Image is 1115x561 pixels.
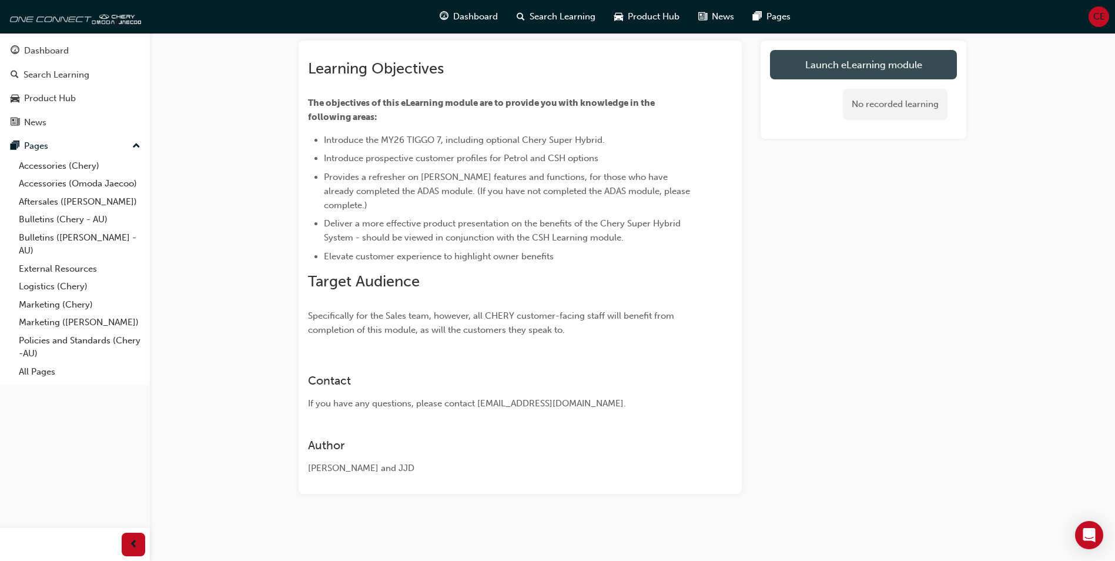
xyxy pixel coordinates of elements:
a: Marketing (Chery) [14,296,145,314]
a: pages-iconPages [744,5,800,29]
span: Pages [766,10,791,24]
div: [PERSON_NAME] and JJD [308,462,690,475]
div: Open Intercom Messenger [1075,521,1103,549]
a: Bulletins (Chery - AU) [14,211,145,229]
a: search-iconSearch Learning [507,5,605,29]
h3: Author [308,439,690,452]
span: Search Learning [530,10,595,24]
span: news-icon [698,9,707,24]
span: Introduce prospective customer profiles for Petrol and CSH options [324,153,598,163]
div: Pages [24,139,48,153]
span: The objectives of this eLearning module are to provide you with knowledge in the following areas: [308,98,657,122]
a: News [5,112,145,133]
span: search-icon [517,9,525,24]
a: Logistics (Chery) [14,278,145,296]
a: Aftersales ([PERSON_NAME]) [14,193,145,211]
span: search-icon [11,70,19,81]
div: If you have any questions, please contact [EMAIL_ADDRESS][DOMAIN_NAME]. [308,397,690,410]
a: Launch eLearning module [770,50,957,79]
span: guage-icon [11,46,19,56]
a: All Pages [14,363,145,381]
div: Product Hub [24,92,76,105]
h3: Contact [308,374,690,388]
span: pages-icon [11,141,19,152]
span: Elevate customer experience to highlight owner benefits [324,251,554,262]
button: Pages [5,135,145,157]
span: Learning Objectives [308,59,444,78]
span: pages-icon [753,9,762,24]
span: Deliver a more effective product presentation on the benefits of the Chery Super Hybrid System - ... [324,218,683,243]
span: Provides a refresher on [PERSON_NAME] features and functions, for those who have already complete... [324,172,692,211]
span: car-icon [614,9,623,24]
span: up-icon [132,139,140,154]
div: No recorded learning [843,89,947,120]
img: oneconnect [6,5,141,28]
span: Introduce the MY26 TIGGO 7, including optional Chery Super Hybrid. [324,135,605,145]
span: CE [1093,10,1105,24]
a: Accessories (Chery) [14,157,145,175]
span: Specifically for the Sales team, however, all CHERY customer-facing staff will benefit from compl... [308,310,677,335]
span: Target Audience [308,272,420,290]
span: news-icon [11,118,19,128]
div: Dashboard [24,44,69,58]
a: guage-iconDashboard [430,5,507,29]
span: car-icon [11,93,19,104]
a: External Resources [14,260,145,278]
div: News [24,116,46,129]
span: Product Hub [628,10,679,24]
a: Bulletins ([PERSON_NAME] - AU) [14,229,145,260]
span: Dashboard [453,10,498,24]
button: DashboardSearch LearningProduct HubNews [5,38,145,135]
button: CE [1089,6,1109,27]
span: guage-icon [440,9,448,24]
div: Search Learning [24,68,89,82]
a: car-iconProduct Hub [605,5,689,29]
a: Policies and Standards (Chery -AU) [14,332,145,363]
span: News [712,10,734,24]
span: prev-icon [129,537,138,552]
a: Search Learning [5,64,145,86]
a: Accessories (Omoda Jaecoo) [14,175,145,193]
a: Dashboard [5,40,145,62]
a: news-iconNews [689,5,744,29]
a: Product Hub [5,88,145,109]
a: Marketing ([PERSON_NAME]) [14,313,145,332]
